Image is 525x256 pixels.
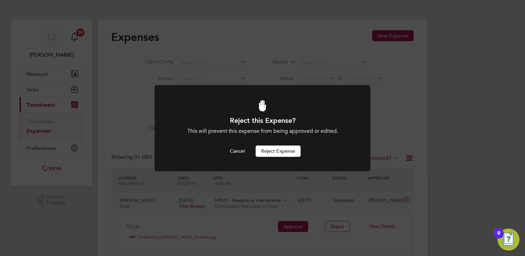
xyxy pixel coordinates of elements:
[498,229,520,251] button: Open Resource Center, 9 new notifications
[173,128,352,135] div: This will prevent this expense from being approved or edited.
[173,116,352,125] h1: Reject this Expense?
[256,146,301,156] button: Reject Expense
[497,233,500,242] div: 9
[224,146,250,156] button: Cancel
